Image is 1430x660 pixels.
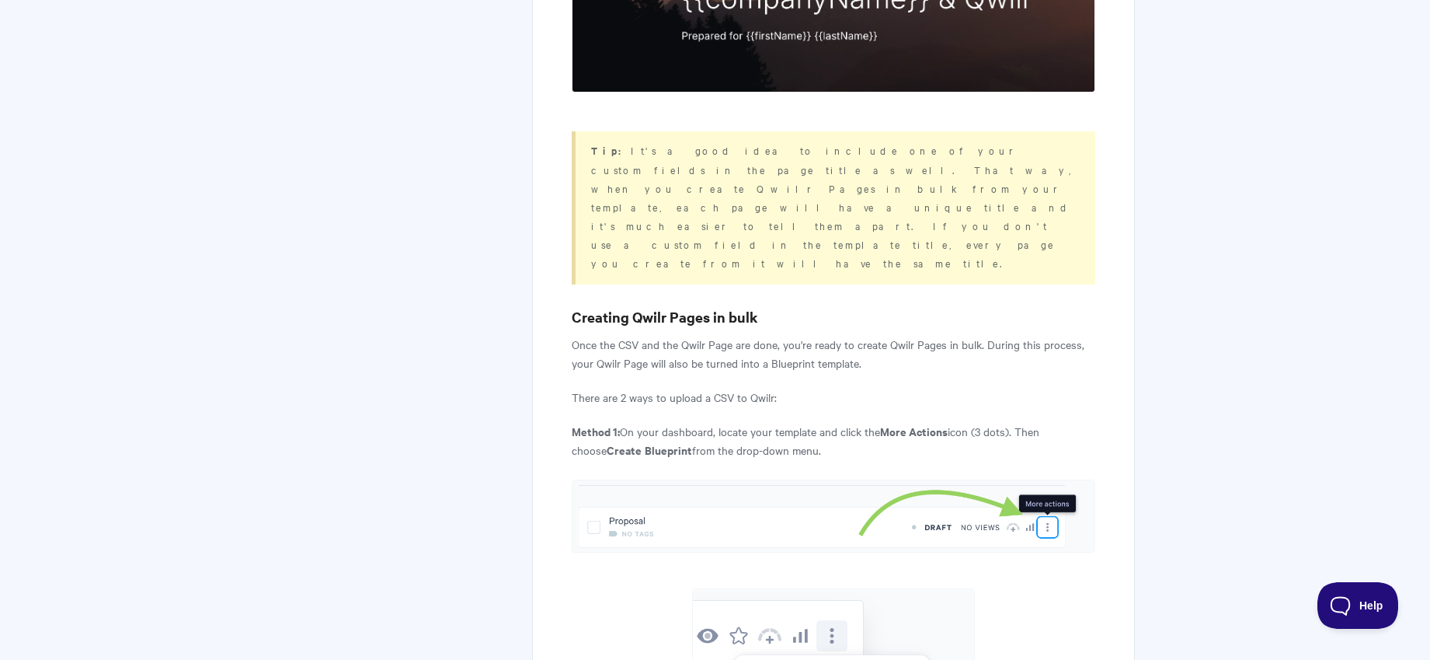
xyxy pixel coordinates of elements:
iframe: Toggle Customer Support [1317,582,1399,629]
p: Once the CSV and the Qwilr Page are done, you're ready to create Qwilr Pages in bulk. During this... [572,335,1094,372]
p: There are 2 ways to upload a CSV to Qwilr: [572,388,1094,407]
strong: Blueprint [645,442,692,458]
h3: Creating Qwilr Pages in bulk [572,306,1094,328]
p: On your dashboard, locate your template and click the icon (3 dots). Then choose from the drop-do... [572,422,1094,459]
strong: More Actions [880,423,948,439]
strong: Tip: [591,143,631,158]
p: It's a good idea to include one of your custom fields in the page title as well. That way, when y... [591,141,1075,272]
strong: Method 1: [572,423,620,439]
strong: Create [607,442,642,458]
img: file-GwBWqhxETK.png [572,480,1094,552]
